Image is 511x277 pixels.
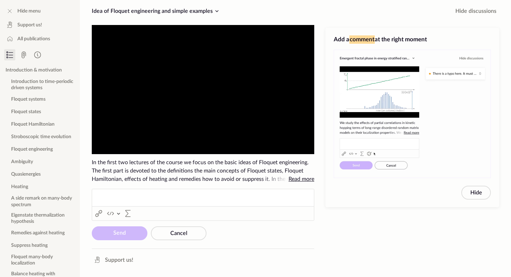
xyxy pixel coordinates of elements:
span: Send [113,230,126,236]
span: All publications [17,35,50,42]
h3: Add a at the right moment [334,35,491,44]
span: In the first two lectures of the course we focus on the basic ideas of Floquet engineering. The f... [92,158,314,183]
span: Idea of Floquet engineering and simple examples [92,8,213,14]
span: Cancel [170,230,187,236]
a: Support us! [90,254,136,266]
span: Support us! [17,22,42,28]
button: Cancel [151,226,206,240]
span: Read more [289,176,314,182]
span: Hide menu [17,8,41,15]
button: Idea of Floquet engineering and simple examples [89,6,224,17]
span: Support us! [105,256,133,264]
span: Hide discussions [455,7,496,15]
button: Send [92,226,147,240]
button: Hide [461,186,491,200]
span: comment [349,35,375,44]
